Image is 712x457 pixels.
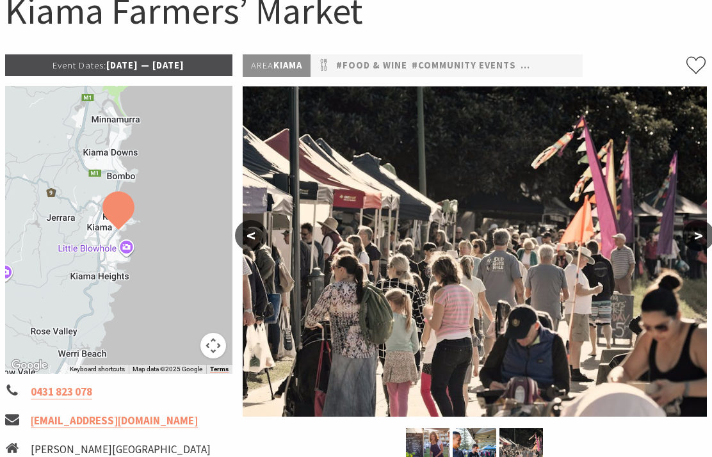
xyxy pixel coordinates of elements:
button: < [235,220,267,251]
button: Map camera controls [200,333,226,358]
a: #Family Friendly [521,58,608,74]
img: Kiama Farmers Market [243,86,708,417]
span: Area [251,59,273,71]
button: Keyboard shortcuts [70,365,125,374]
span: Event Dates: [53,59,106,71]
a: Terms (opens in new tab) [210,365,229,373]
img: Google [8,357,51,374]
a: Click to see this area on Google Maps [8,357,51,374]
a: #Community Events [412,58,516,74]
a: [EMAIL_ADDRESS][DOMAIN_NAME] [31,413,198,428]
a: #Food & Wine [336,58,407,74]
span: Map data ©2025 Google [133,365,202,373]
a: 0431 823 078 [31,385,92,399]
p: Kiama [243,54,311,77]
p: [DATE] — [DATE] [5,54,232,76]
